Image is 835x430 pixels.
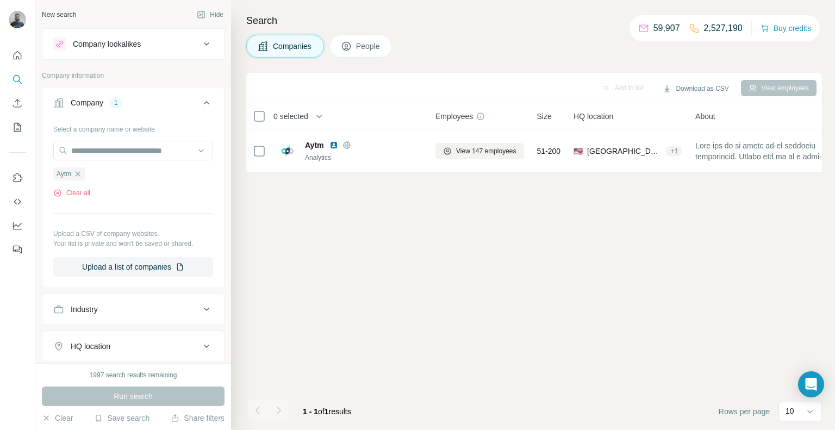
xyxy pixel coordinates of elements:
[587,146,662,157] span: [GEOGRAPHIC_DATA], [US_STATE]
[53,120,213,134] div: Select a company name or website
[456,146,516,156] span: View 147 employees
[435,111,473,122] span: Employees
[9,70,26,89] button: Search
[273,41,313,52] span: Companies
[9,192,26,211] button: Use Surfe API
[9,117,26,137] button: My lists
[305,140,324,151] span: Aytm
[537,146,561,157] span: 51-200
[695,111,715,122] span: About
[761,21,811,36] button: Buy credits
[9,11,26,28] img: Avatar
[71,97,103,108] div: Company
[110,98,122,108] div: 1
[171,413,225,423] button: Share filters
[666,146,682,156] div: + 1
[42,10,76,20] div: New search
[9,216,26,235] button: Dashboard
[325,407,329,416] span: 1
[655,80,736,97] button: Download as CSV
[71,341,110,352] div: HQ location
[9,168,26,188] button: Use Surfe on LinkedIn
[189,7,231,23] button: Hide
[318,407,325,416] span: of
[71,304,98,315] div: Industry
[9,46,26,65] button: Quick start
[53,229,213,239] p: Upload a CSV of company websites.
[574,146,583,157] span: 🇺🇸
[279,142,296,160] img: Logo of Aytm
[246,13,822,28] h4: Search
[42,333,224,359] button: HQ location
[435,143,524,159] button: View 147 employees
[42,90,224,120] button: Company1
[53,257,213,277] button: Upload a list of companies
[42,413,73,423] button: Clear
[9,94,26,113] button: Enrich CSV
[786,406,794,416] p: 10
[53,239,213,248] p: Your list is private and won't be saved or shared.
[719,406,770,417] span: Rows per page
[73,39,141,49] div: Company lookalikes
[303,407,351,416] span: results
[94,413,149,423] button: Save search
[704,22,743,35] p: 2,527,190
[329,141,338,149] img: LinkedIn logo
[537,111,552,122] span: Size
[57,169,71,179] span: Aytm
[356,41,381,52] span: People
[42,296,224,322] button: Industry
[653,22,680,35] p: 59,907
[798,371,824,397] div: Open Intercom Messenger
[305,153,422,163] div: Analytics
[53,188,90,198] button: Clear all
[9,240,26,259] button: Feedback
[90,370,177,380] div: 1997 search results remaining
[42,31,224,57] button: Company lookalikes
[273,111,308,122] span: 0 selected
[574,111,613,122] span: HQ location
[303,407,318,416] span: 1 - 1
[42,71,225,80] p: Company information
